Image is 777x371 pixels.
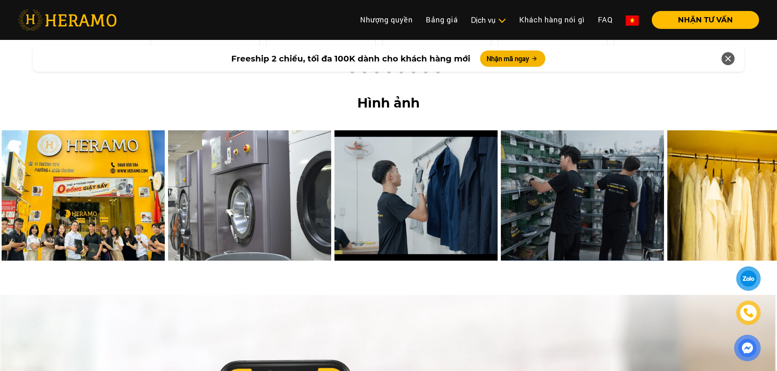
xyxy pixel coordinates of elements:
[645,16,759,24] a: NHẬN TƯ VẤN
[348,70,356,78] button: 2
[626,15,639,26] img: vn-flag.png
[334,130,498,261] img: hinh-anh-desktop-8.jpg
[591,11,619,29] a: FAQ
[354,11,419,29] a: Nhượng quyền
[471,15,506,26] div: Dịch vụ
[2,130,165,261] img: hinh-anh-desktop-1.jpg
[397,70,405,78] button: 6
[168,130,331,261] img: hinh-anh-desktop-7.jpg
[737,302,759,324] a: phone-icon
[409,70,417,78] button: 7
[501,130,664,261] img: hinh-anh-desktop-9.jpg
[372,70,381,78] button: 4
[385,70,393,78] button: 5
[498,17,506,25] img: subToggleIcon
[419,11,465,29] a: Bảng giá
[336,70,344,78] button: 1
[480,50,545,67] button: Nhận mã ngay
[18,9,117,31] img: heramo-logo.png
[421,70,429,78] button: 8
[231,53,470,65] span: Freeship 2 chiều, tối đa 100K dành cho khách hàng mới
[744,308,753,318] img: phone-icon
[13,95,764,111] h2: Hình ảnh
[652,11,759,29] button: NHẬN TƯ VẤN
[434,70,442,78] button: 9
[360,70,368,78] button: 3
[513,11,591,29] a: Khách hàng nói gì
